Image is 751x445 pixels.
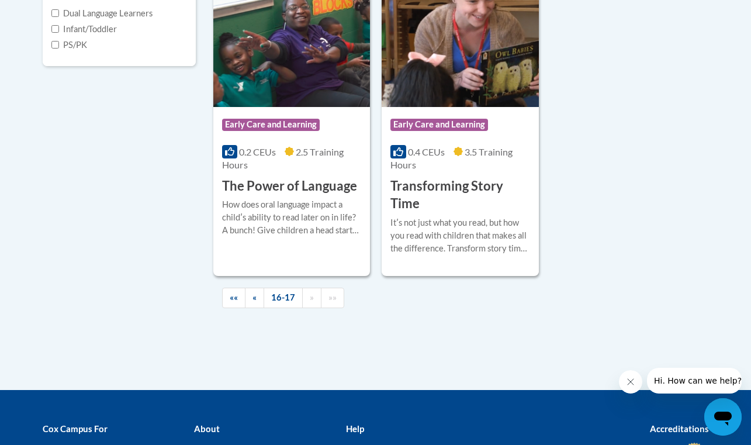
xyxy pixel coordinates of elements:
[264,288,303,308] a: 16-17
[51,41,59,49] input: Checkbox for Options
[51,7,153,20] label: Dual Language Learners
[390,119,488,130] span: Early Care and Learning
[302,288,321,308] a: Next
[194,423,220,434] b: About
[390,216,529,255] div: Itʹs not just what you read, but how you read with children that makes all the difference. Transf...
[51,9,59,17] input: Checkbox for Options
[230,292,238,302] span: ««
[222,119,320,130] span: Early Care and Learning
[245,288,264,308] a: Previous
[619,370,642,394] iframe: Close message
[51,25,59,33] input: Checkbox for Options
[222,198,361,237] div: How does oral language impact a childʹs ability to read later on in life? A bunch! Give children ...
[346,423,364,434] b: Help
[51,39,87,51] label: PS/PK
[328,292,337,302] span: »»
[647,368,742,394] iframe: Message from company
[222,288,245,308] a: Begining
[51,23,117,36] label: Infant/Toddler
[222,177,357,195] h3: The Power of Language
[704,398,742,436] iframe: Button to launch messaging window
[222,146,344,170] span: 2.5 Training Hours
[43,423,108,434] b: Cox Campus For
[408,146,445,157] span: 0.4 CEUs
[321,288,344,308] a: End
[390,177,529,213] h3: Transforming Story Time
[650,423,709,434] b: Accreditations
[252,292,257,302] span: «
[310,292,314,302] span: »
[239,146,276,157] span: 0.2 CEUs
[390,146,512,170] span: 3.5 Training Hours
